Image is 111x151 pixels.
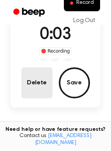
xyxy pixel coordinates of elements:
a: [EMAIL_ADDRESS][DOMAIN_NAME] [35,133,92,146]
div: Recording [39,47,72,55]
button: Delete Audio Record [21,67,53,98]
a: Log Out [65,11,103,30]
span: 0:03 [40,27,71,43]
button: Save Audio Record [59,67,90,98]
a: Beep [8,5,52,20]
span: Contact us [5,133,106,146]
